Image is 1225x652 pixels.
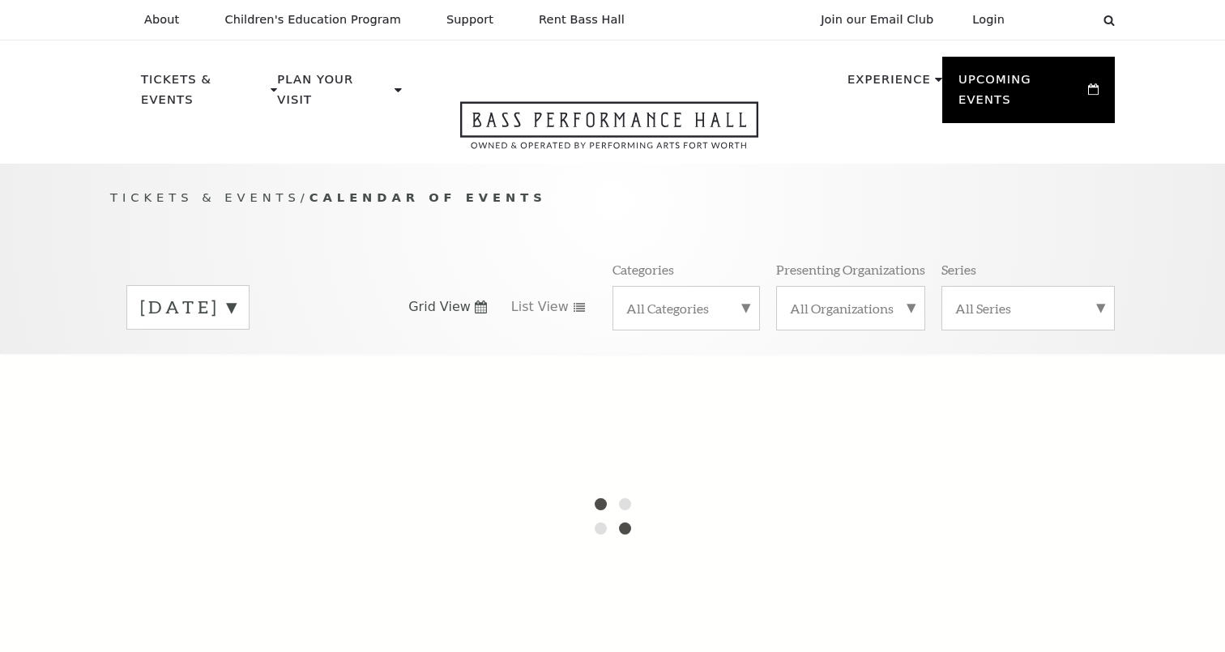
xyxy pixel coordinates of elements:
[140,295,236,320] label: [DATE]
[110,188,1115,208] p: /
[309,190,547,204] span: Calendar of Events
[776,261,925,278] p: Presenting Organizations
[141,70,267,119] p: Tickets & Events
[941,261,976,278] p: Series
[847,70,931,99] p: Experience
[110,190,301,204] span: Tickets & Events
[511,298,569,316] span: List View
[626,300,746,317] label: All Categories
[612,261,674,278] p: Categories
[144,13,179,27] p: About
[539,13,625,27] p: Rent Bass Hall
[955,300,1101,317] label: All Series
[408,298,471,316] span: Grid View
[277,70,391,119] p: Plan Your Visit
[446,13,493,27] p: Support
[224,13,401,27] p: Children's Education Program
[958,70,1084,119] p: Upcoming Events
[1031,12,1088,28] select: Select:
[790,300,911,317] label: All Organizations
